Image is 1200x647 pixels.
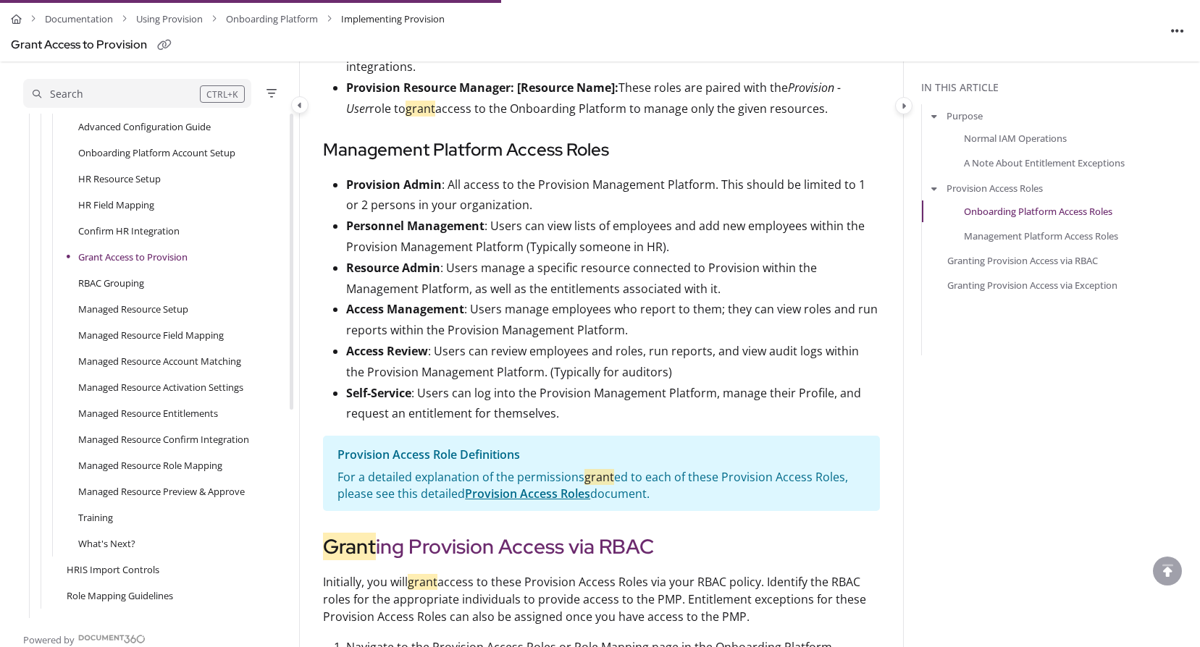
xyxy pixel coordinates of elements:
[78,302,188,316] a: Managed Resource Setup
[78,380,243,394] a: Managed Resource Activation Settings
[346,80,618,96] strong: Provision Resource Manager: [Resource Name]:
[78,432,249,447] a: Managed Resource Confirm Integration
[78,119,211,134] a: Advanced Configuration Guide
[921,80,1194,96] div: In this article
[346,341,880,383] p: : Users can review employees and roles, run reports, and view audit logs within the Provision Man...
[947,181,1043,195] a: Provision Access Roles
[78,276,144,290] a: RBAC Grouping
[323,573,880,625] p: Initially, you will access to these Provision Access Roles via your RBAC policy. Identify the RBA...
[1166,19,1189,42] button: Article more options
[346,218,484,234] strong: Personnel Management
[346,80,841,117] em: Provision - User
[45,9,113,30] a: Documentation
[323,531,880,562] h2: ing Provision Access via RBAC
[11,9,22,30] a: Home
[346,177,442,193] strong: Provision Admin
[323,533,376,560] mark: Grant
[346,385,411,401] strong: Self-Service
[78,224,180,238] a: Confirm HR Integration
[67,588,173,603] a: Role Mapping Guidelines
[346,343,428,359] strong: Access Review
[23,79,251,108] button: Search
[78,198,154,212] a: HR Field Mapping
[323,137,880,163] h3: Management Platform Access Roles
[346,383,880,425] p: : Users can log into the Provision Management Platform, manage their Profile, and request an enti...
[78,354,241,368] a: Managed Resource Account Matching
[153,34,176,57] button: Copy link of
[337,444,865,465] p: Provision Access Role Definitions
[947,278,1117,292] a: Granting Provision Access via Exception
[78,145,235,160] a: Onboarding Platform Account Setup
[964,228,1118,242] a: Management Platform Access Roles
[78,458,222,473] a: Managed Resource Role Mapping
[200,85,245,103] div: CTRL+K
[78,484,245,499] a: Managed Resource Preview & Approve
[35,615,49,629] div: arrow
[78,536,135,551] a: What's Next?
[78,250,188,264] a: Grant Access to Provision
[226,9,318,30] a: Onboarding Platform
[465,486,590,502] a: Provision Access Roles
[263,85,280,102] button: Filter
[291,96,309,114] button: Category toggle
[78,172,161,186] a: HR Resource Setup
[337,469,865,502] p: For a detailed explanation of the permissions ed to each of these Provision Access Roles, please ...
[346,258,880,300] p: : Users manage a specific resource connected to Provision within the Management Platform, as well...
[346,77,880,119] p: These roles are paired with the role to access to the Onboarding Platform to manage only the give...
[23,630,146,647] a: Powered by Document360 - opens in a new tab
[346,216,880,258] p: : Users can view lists of employees and add new employees within the Provision Management Platfor...
[346,260,440,276] strong: Resource Admin
[136,9,203,30] a: Using Provision
[964,131,1067,145] a: Normal IAM Operations
[78,510,113,525] a: Training
[584,469,614,485] mark: grant
[55,615,67,628] span: 💻
[964,156,1125,170] a: A Note About Entitlement Exceptions
[23,633,75,647] span: Powered by
[67,562,159,577] a: HRIS Import Controls
[895,97,912,114] button: Category toggle
[928,108,941,124] button: arrow
[341,9,445,30] span: Implementing Provision
[947,109,983,123] a: Purpose
[55,614,165,629] a: Management Platform
[11,35,147,56] div: Grant Access to Provision
[406,101,435,117] mark: grant
[928,180,941,196] button: arrow
[346,299,880,341] p: : Users manage employees who report to them; they can view roles and run reports within the Provi...
[964,203,1112,218] a: Onboarding Platform Access Roles
[346,301,464,317] strong: Access Management
[78,635,146,643] img: Document360
[1153,557,1182,585] div: scroll to top
[947,253,1098,268] a: Granting Provision Access via RBAC
[50,86,83,102] div: Search
[78,406,218,420] a: Managed Resource Entitlements
[408,574,437,590] mark: grant
[78,328,224,342] a: Managed Resource Field Mapping
[346,174,880,216] p: : All access to the Provision Management Platform. This should be limited to 1 or 2 persons in yo...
